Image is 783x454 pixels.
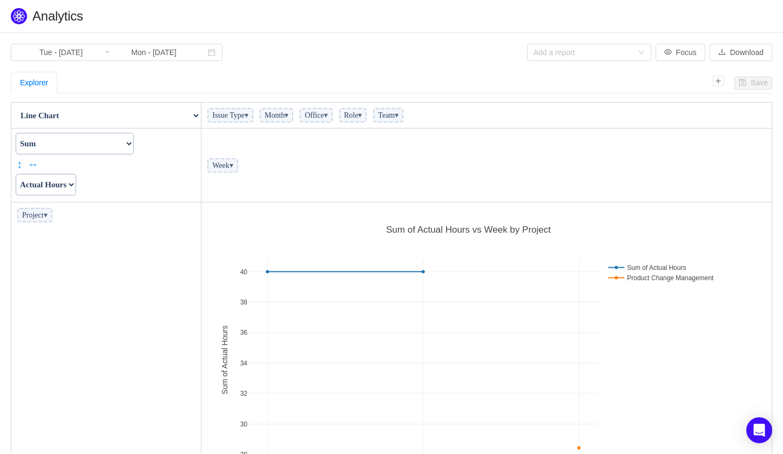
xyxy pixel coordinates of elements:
div: Open Intercom Messenger [746,417,772,443]
i: icon: down [638,49,645,57]
span: Month [260,108,293,123]
span: Week [207,158,238,173]
span: ▾ [324,111,328,119]
button: icon: saveSave [734,77,772,90]
input: End date [110,46,198,58]
span: ▾ [358,111,362,119]
span: ▾ [285,111,288,119]
img: Quantify [11,8,27,24]
span: ▾ [44,211,48,219]
span: Team [373,108,403,123]
span: Office [300,108,333,123]
a: ↕ [17,156,25,172]
i: icon: plus [713,76,724,86]
span: Role [339,108,367,123]
span: ▾ [395,111,399,119]
input: Start date [17,46,105,58]
a: ↔ [28,156,36,172]
button: icon: eyeFocus [656,44,705,61]
i: icon: calendar [208,49,215,56]
span: Issue Type [207,108,253,123]
span: ▾ [245,111,248,119]
button: icon: downloadDownload [710,44,772,61]
span: Project [17,208,52,222]
div: Explorer [20,72,48,93]
span: ▾ [230,161,233,170]
div: Add a report [534,47,633,58]
span: Analytics [32,9,83,23]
